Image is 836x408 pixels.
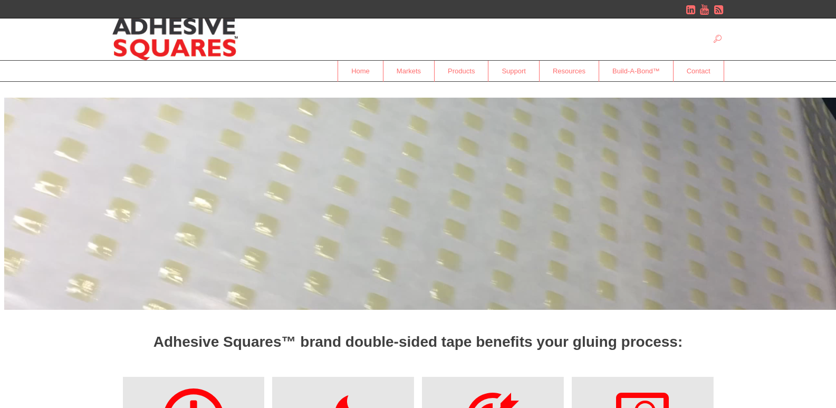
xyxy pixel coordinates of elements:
span: Products [435,62,488,80]
strong: Adhesive Squares™ brand double-sided tape benefits your gluing process: [153,334,683,350]
a: LinkedIn [685,4,696,15]
span: Home [338,62,383,80]
a: RSSFeed [714,4,724,15]
a: YouTube [699,4,710,15]
span: Contact [674,62,724,80]
span: Build-A-Bond™ [599,62,673,80]
a: Build-A-Bond™ [599,61,674,82]
a: Home [338,61,383,82]
span: Support [488,62,539,80]
span: Markets [383,62,434,80]
img: Adhesive Squares™ [112,18,238,60]
a: Support [488,61,540,82]
span: Resources [540,62,599,80]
